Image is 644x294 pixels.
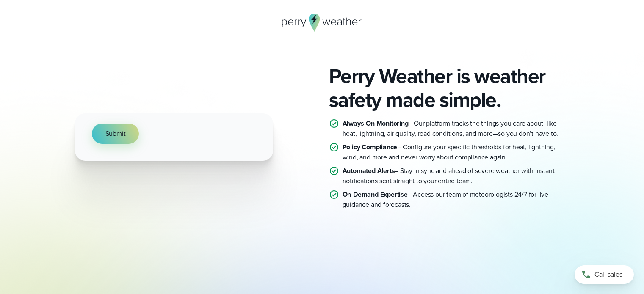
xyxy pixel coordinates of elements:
[343,190,408,199] strong: On-Demand Expertise
[575,265,634,284] a: Call sales
[343,166,569,186] p: – Stay in sync and ahead of severe weather with instant notifications sent straight to your entir...
[343,190,569,210] p: – Access our team of meteorologists 24/7 for live guidance and forecasts.
[343,118,409,128] strong: Always-On Monitoring
[105,129,126,139] span: Submit
[343,142,569,162] p: – Configure your specific thresholds for heat, lightning, wind, and more and never worry about co...
[343,142,398,152] strong: Policy Compliance
[92,124,139,144] button: Submit
[329,64,569,112] h2: Perry Weather is weather safety made simple.
[343,166,395,176] strong: Automated Alerts
[594,269,622,280] span: Call sales
[343,118,569,139] p: – Our platform tracks the things you care about, like heat, lightning, air quality, road conditio...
